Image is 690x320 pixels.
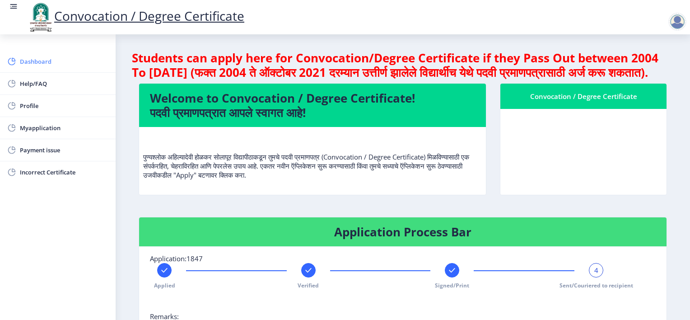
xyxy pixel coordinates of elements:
span: Verified [298,282,319,289]
h4: Application Process Bar [150,225,656,239]
h4: Welcome to Convocation / Degree Certificate! पदवी प्रमाणपत्रात आपले स्वागत आहे! [150,91,475,120]
span: Payment issue [20,145,108,155]
p: पुण्यश्लोक अहिल्यादेवी होळकर सोलापूर विद्यापीठाकडून तुमचे पदवी प्रमाणपत्र (Convocation / Degree C... [143,134,482,179]
div: Convocation / Degree Certificate [511,91,656,102]
span: Myapplication [20,122,108,133]
span: Sent/Couriered to recipient [559,282,633,289]
span: Applied [154,282,175,289]
h4: Students can apply here for Convocation/Degree Certificate if they Pass Out between 2004 To [DATE... [132,51,674,80]
span: Signed/Print [435,282,469,289]
a: Convocation / Degree Certificate [27,7,244,24]
span: Application:1847 [150,254,203,263]
span: Dashboard [20,56,108,67]
span: Incorrect Certificate [20,167,108,178]
span: Profile [20,100,108,111]
img: logo [27,2,54,33]
span: Help/FAQ [20,78,108,89]
span: 4 [594,266,598,275]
